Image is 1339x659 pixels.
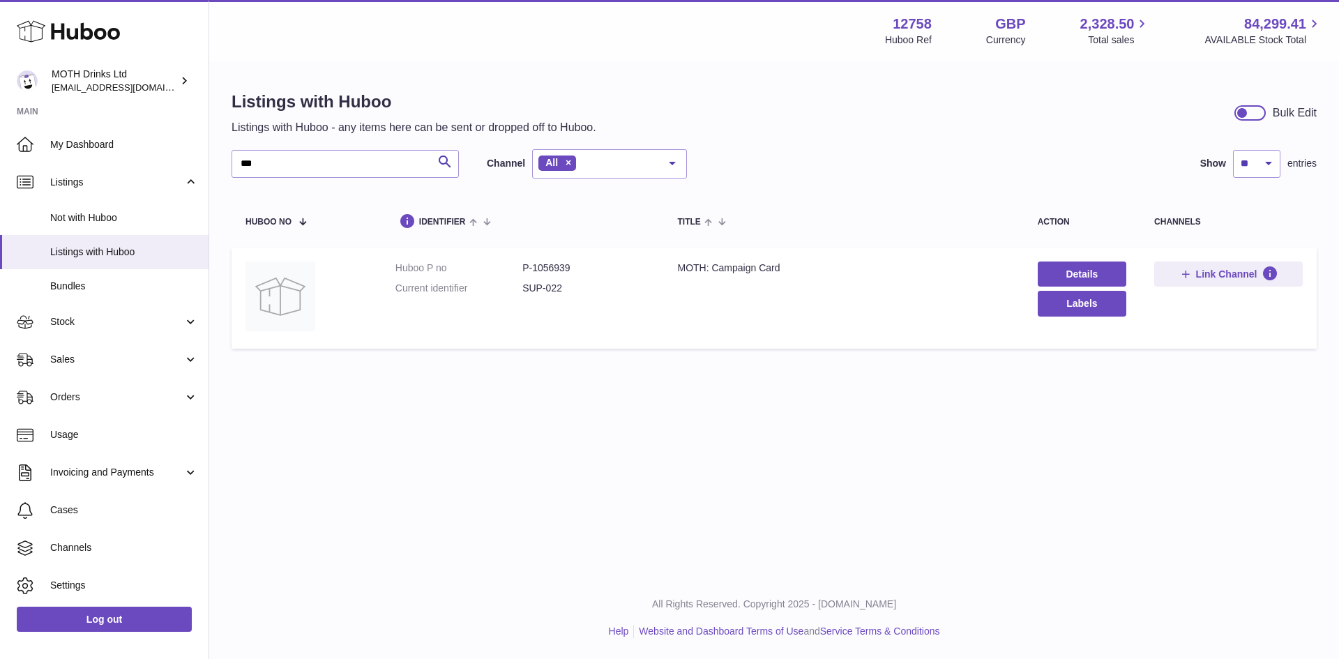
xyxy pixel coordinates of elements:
label: Show [1200,157,1226,170]
span: Usage [50,428,198,441]
span: Bundles [50,280,198,293]
span: Listings [50,176,183,189]
span: entries [1287,157,1317,170]
span: Listings with Huboo [50,245,198,259]
span: title [677,218,700,227]
div: MOTH Drinks Ltd [52,68,177,94]
div: Huboo Ref [885,33,932,47]
a: 84,299.41 AVAILABLE Stock Total [1204,15,1322,47]
div: channels [1154,218,1303,227]
span: Invoicing and Payments [50,466,183,479]
strong: GBP [995,15,1025,33]
span: 84,299.41 [1244,15,1306,33]
div: MOTH: Campaign Card [677,262,1009,275]
span: Total sales [1088,33,1150,47]
span: Link Channel [1196,268,1257,280]
span: Not with Huboo [50,211,198,225]
a: Help [609,626,629,637]
dd: SUP-022 [522,282,649,295]
span: My Dashboard [50,138,198,151]
span: Cases [50,503,198,517]
h1: Listings with Huboo [232,91,596,113]
a: 2,328.50 Total sales [1080,15,1151,47]
a: Log out [17,607,192,632]
div: Currency [986,33,1026,47]
p: All Rights Reserved. Copyright 2025 - [DOMAIN_NAME] [220,598,1328,611]
div: action [1038,218,1126,227]
p: Listings with Huboo - any items here can be sent or dropped off to Huboo. [232,120,596,135]
a: Details [1038,262,1126,287]
span: Orders [50,391,183,404]
img: MOTH: Campaign Card [245,262,315,331]
li: and [634,625,939,638]
span: identifier [419,218,466,227]
div: Bulk Edit [1273,105,1317,121]
span: Sales [50,353,183,366]
dt: Huboo P no [395,262,522,275]
img: internalAdmin-12758@internal.huboo.com [17,70,38,91]
a: Service Terms & Conditions [820,626,940,637]
dd: P-1056939 [522,262,649,275]
span: Stock [50,315,183,328]
span: [EMAIL_ADDRESS][DOMAIN_NAME] [52,82,205,93]
button: Labels [1038,291,1126,316]
span: All [545,157,558,168]
strong: 12758 [893,15,932,33]
label: Channel [487,157,525,170]
span: AVAILABLE Stock Total [1204,33,1322,47]
button: Link Channel [1154,262,1303,287]
span: Huboo no [245,218,292,227]
span: 2,328.50 [1080,15,1135,33]
span: Channels [50,541,198,554]
dt: Current identifier [395,282,522,295]
span: Settings [50,579,198,592]
a: Website and Dashboard Terms of Use [639,626,803,637]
